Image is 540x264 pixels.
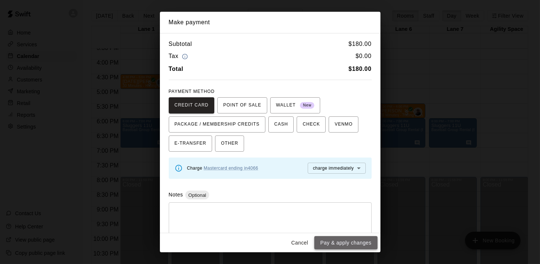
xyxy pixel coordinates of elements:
span: CREDIT CARD [175,100,209,111]
span: VENMO [335,119,353,130]
button: Cancel [288,236,311,250]
span: E-TRANSFER [175,138,207,149]
span: PAYMENT METHOD [169,89,215,94]
button: POINT OF SALE [217,97,267,113]
span: PACKAGE / MEMBERSHIP CREDITS [175,119,260,130]
button: CASH [268,116,294,133]
span: Charge [187,166,258,171]
h6: $ 180.00 [348,39,371,49]
span: CHECK [303,119,320,130]
b: Total [169,66,183,72]
label: Notes [169,192,183,198]
span: CASH [274,119,288,130]
span: Optional [185,192,209,198]
button: WALLET New [270,97,321,113]
span: OTHER [221,138,238,149]
span: charge immediately [313,166,354,171]
span: New [300,101,314,111]
span: POINT OF SALE [223,100,261,111]
button: PACKAGE / MEMBERSHIP CREDITS [169,116,266,133]
h6: $ 0.00 [355,51,371,61]
button: CHECK [297,116,326,133]
b: $ 180.00 [348,66,371,72]
h2: Make payment [160,12,380,33]
h6: Subtotal [169,39,192,49]
h6: Tax [169,51,190,61]
a: Mastercard ending in 4066 [204,166,258,171]
button: VENMO [329,116,358,133]
button: Pay & apply changes [314,236,377,250]
button: OTHER [215,135,244,152]
button: CREDIT CARD [169,97,215,113]
span: WALLET [276,100,315,111]
button: E-TRANSFER [169,135,212,152]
